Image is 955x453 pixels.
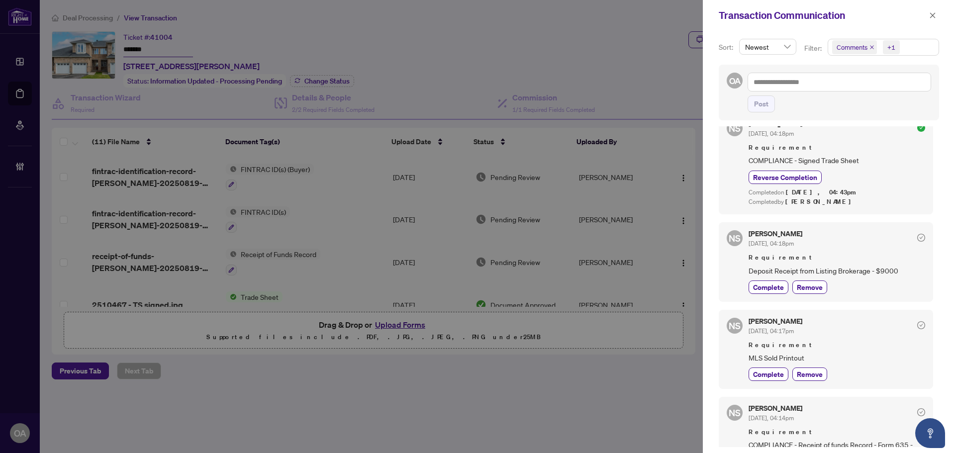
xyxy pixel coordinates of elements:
[749,240,794,247] span: [DATE], 04:18pm
[749,280,788,294] button: Complete
[729,319,741,333] span: NS
[887,42,895,52] div: +1
[915,418,945,448] button: Open asap
[729,121,741,135] span: NS
[749,340,925,350] span: Requirement
[917,321,925,329] span: check-circle
[719,42,735,53] p: Sort:
[797,369,823,379] span: Remove
[749,327,794,335] span: [DATE], 04:17pm
[837,42,867,52] span: Comments
[749,405,802,412] h5: [PERSON_NAME]
[917,234,925,242] span: check-circle
[785,197,857,206] span: [PERSON_NAME]
[792,280,827,294] button: Remove
[753,282,784,292] span: Complete
[745,39,790,54] span: Newest
[748,95,775,112] button: Post
[749,155,925,166] span: COMPLIANCE - Signed Trade Sheet
[749,265,925,276] span: Deposit Receipt from Listing Brokerage - $9000
[749,143,925,153] span: Requirement
[729,231,741,245] span: NS
[719,8,926,23] div: Transaction Communication
[749,352,925,363] span: MLS Sold Printout
[749,253,925,263] span: Requirement
[749,427,925,437] span: Requirement
[749,414,794,422] span: [DATE], 04:14pm
[797,282,823,292] span: Remove
[749,230,802,237] h5: [PERSON_NAME]
[917,124,925,132] span: check-circle
[804,43,823,54] p: Filter:
[929,12,936,19] span: close
[749,197,925,207] div: Completed by
[786,188,858,196] span: [DATE], 04:43pm
[869,45,874,50] span: close
[749,171,822,184] button: Reverse Completion
[917,408,925,416] span: check-circle
[749,367,788,381] button: Complete
[749,130,794,137] span: [DATE], 04:18pm
[753,172,817,182] span: Reverse Completion
[832,40,877,54] span: Comments
[792,367,827,381] button: Remove
[749,318,802,325] h5: [PERSON_NAME]
[729,74,741,88] span: OA
[753,369,784,379] span: Complete
[749,188,925,197] div: Completed on
[729,406,741,420] span: NS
